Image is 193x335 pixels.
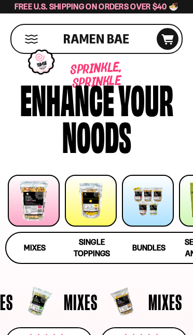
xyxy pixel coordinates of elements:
span: Mixes [148,291,182,313]
span: Free U.S. Shipping on Orders over $40 🍜 [15,2,179,11]
span: Bundles [132,243,166,253]
a: Single Toppings [66,233,118,263]
button: Mobile Menu Trigger [24,35,38,44]
div: noods [62,117,131,154]
a: Mixes [9,233,61,263]
a: Bundles [123,233,175,263]
div: your [118,80,173,117]
div: Enhance [20,80,114,117]
span: Mixes [64,291,98,313]
span: Mixes [24,243,46,253]
span: Single Toppings [74,237,110,258]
